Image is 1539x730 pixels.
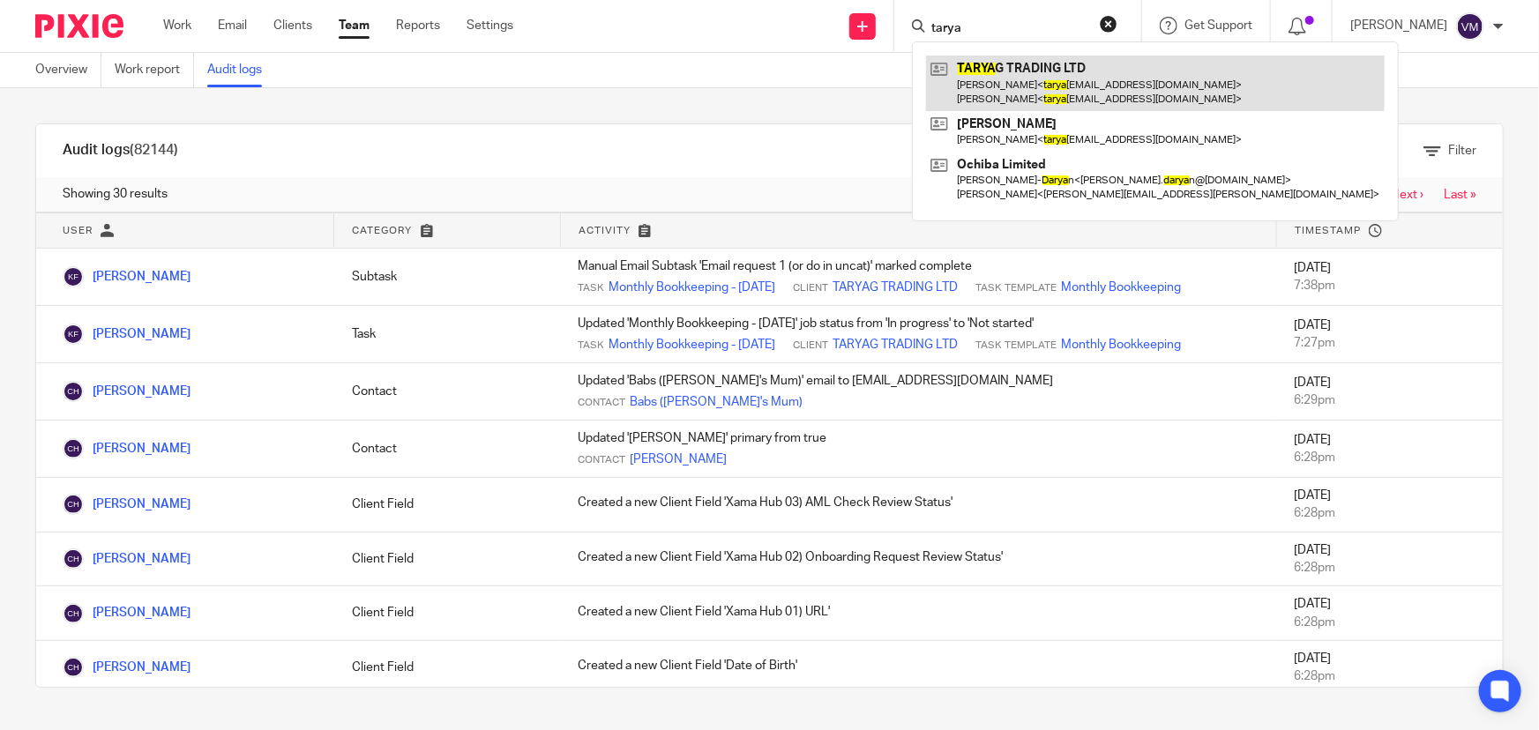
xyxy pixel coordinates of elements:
[1061,279,1181,296] a: Monthly Bookkeeping
[1295,226,1361,235] span: Timestamp
[352,226,412,235] span: Category
[63,494,84,515] img: Chloe Hooton
[63,657,84,678] img: Chloe Hooton
[63,328,191,340] a: [PERSON_NAME]
[1277,532,1503,586] td: [DATE]
[1100,15,1117,33] button: Clear
[560,586,1276,641] td: Created a new Client Field 'Xama Hub 01) URL'
[334,363,560,421] td: Contact
[560,421,1276,478] td: Updated '[PERSON_NAME]' primary from true
[63,438,84,459] img: Chloe Hooton
[63,661,191,674] a: [PERSON_NAME]
[609,279,775,296] a: Monthly Bookkeeping - [DATE]
[1391,189,1423,201] a: Next ›
[1295,391,1485,409] div: 6:29pm
[115,53,194,87] a: Work report
[63,607,191,619] a: [PERSON_NAME]
[1277,640,1503,695] td: [DATE]
[35,53,101,87] a: Overview
[1277,306,1503,363] td: [DATE]
[63,266,84,287] img: Kirsty Flowerdew
[63,226,93,235] span: User
[609,336,775,354] a: Monthly Bookkeeping - [DATE]
[560,478,1276,533] td: Created a new Client Field 'Xama Hub 03) AML Check Review Status'
[1350,17,1447,34] p: [PERSON_NAME]
[1295,334,1485,352] div: 7:27pm
[793,339,828,353] span: Client
[578,453,625,467] span: Contact
[1295,449,1485,466] div: 6:28pm
[1184,19,1252,32] span: Get Support
[1277,249,1503,306] td: [DATE]
[163,17,191,34] a: Work
[334,421,560,478] td: Contact
[1277,421,1503,478] td: [DATE]
[35,14,123,38] img: Pixie
[334,640,560,695] td: Client Field
[1061,336,1181,354] a: Monthly Bookkeeping
[63,381,84,402] img: Chloe Hooton
[273,17,312,34] a: Clients
[396,17,440,34] a: Reports
[1295,277,1485,294] div: 7:38pm
[207,53,275,87] a: Audit logs
[833,279,958,296] a: TARYAG TRADING LTD
[63,271,191,283] a: [PERSON_NAME]
[63,385,191,398] a: [PERSON_NAME]
[334,306,560,363] td: Task
[334,249,560,306] td: Subtask
[560,249,1276,306] td: Manual Email Subtask 'Email request 1 (or do in uncat)' marked complete
[63,498,191,510] a: [PERSON_NAME]
[63,443,191,455] a: [PERSON_NAME]
[63,185,168,203] span: Showing 30 results
[63,553,191,565] a: [PERSON_NAME]
[1295,504,1485,522] div: 6:28pm
[63,324,84,345] img: Kirsty Flowerdew
[1444,189,1476,201] a: Last »
[1456,12,1484,41] img: svg%3E
[1277,586,1503,641] td: [DATE]
[630,451,727,468] a: [PERSON_NAME]
[218,17,247,34] a: Email
[560,640,1276,695] td: Created a new Client Field 'Date of Birth'
[793,281,828,295] span: Client
[1448,145,1476,157] span: Filter
[579,226,631,235] span: Activity
[63,548,84,570] img: Chloe Hooton
[339,17,370,34] a: Team
[578,339,604,353] span: Task
[975,339,1057,353] span: Task Template
[560,306,1276,363] td: Updated 'Monthly Bookkeeping - [DATE]' job status from 'In progress' to 'Not started'
[560,363,1276,421] td: Updated 'Babs ([PERSON_NAME]'s Mum)' email to [EMAIL_ADDRESS][DOMAIN_NAME]
[560,532,1276,586] td: Created a new Client Field 'Xama Hub 02) Onboarding Request Review Status'
[930,21,1088,37] input: Search
[1295,559,1485,577] div: 6:28pm
[334,532,560,586] td: Client Field
[1277,478,1503,533] td: [DATE]
[833,336,958,354] a: TARYAG TRADING LTD
[1277,363,1503,421] td: [DATE]
[334,478,560,533] td: Client Field
[578,396,625,410] span: Contact
[334,586,560,641] td: Client Field
[467,17,513,34] a: Settings
[1295,667,1485,685] div: 6:28pm
[1295,614,1485,631] div: 6:28pm
[630,393,803,411] a: Babs ([PERSON_NAME]'s Mum)
[63,603,84,624] img: Chloe Hooton
[578,281,604,295] span: Task
[975,281,1057,295] span: Task Template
